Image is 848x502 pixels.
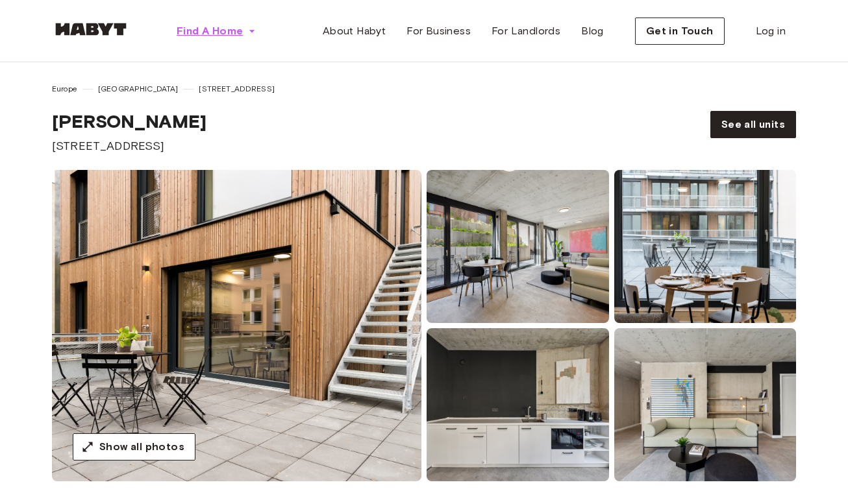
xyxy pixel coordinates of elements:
span: Get in Touch [646,23,714,39]
span: Find A Home [177,23,243,39]
a: See all units [710,111,796,138]
span: Blog [581,23,604,39]
span: See all units [721,117,785,132]
img: Habyt [52,23,130,36]
span: For Landlords [492,23,560,39]
a: For Landlords [481,18,571,44]
span: [STREET_ADDRESS] [199,83,274,95]
img: room-image [427,170,609,323]
span: Log in [756,23,786,39]
a: For Business [396,18,481,44]
button: Find A Home [166,18,266,44]
img: room-image [614,170,797,323]
a: About Habyt [312,18,396,44]
span: [STREET_ADDRESS] [52,137,206,154]
span: [PERSON_NAME] [52,110,206,132]
span: About Habyt [323,23,386,39]
a: Blog [571,18,614,44]
img: room-image [52,170,421,481]
span: Show all photos [99,439,184,455]
button: Show all photos [73,433,195,460]
span: [GEOGRAPHIC_DATA] [98,83,179,95]
span: For Business [406,23,471,39]
span: Europe [52,83,77,95]
button: Get in Touch [635,18,725,45]
a: Log in [745,18,796,44]
img: room-image [614,328,797,481]
img: room-image [427,328,609,481]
